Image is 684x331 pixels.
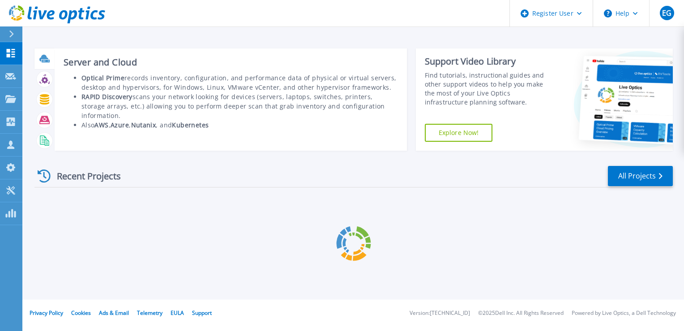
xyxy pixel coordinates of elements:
[99,309,129,317] a: Ads & Email
[34,165,133,187] div: Recent Projects
[81,92,133,101] b: RAPID Discovery
[410,310,470,316] li: Version: [TECHNICAL_ID]
[30,309,63,317] a: Privacy Policy
[478,310,564,316] li: © 2025 Dell Inc. All Rights Reserved
[71,309,91,317] a: Cookies
[608,166,673,186] a: All Projects
[64,57,398,67] h3: Server and Cloud
[94,121,108,129] b: AWS
[425,124,493,142] a: Explore Now!
[425,71,554,107] div: Find tutorials, instructional guides and other support videos to help you make the most of your L...
[662,9,671,17] span: EG
[137,309,162,317] a: Telemetry
[81,73,398,92] li: records inventory, configuration, and performance data of physical or virtual servers, desktop an...
[81,120,398,130] li: Also , , , and
[171,309,184,317] a: EULA
[131,121,156,129] b: Nutanix
[192,309,212,317] a: Support
[172,121,209,129] b: Kubernetes
[572,310,676,316] li: Powered by Live Optics, a Dell Technology
[111,121,129,129] b: Azure
[81,92,398,120] li: scans your network looking for devices (servers, laptops, switches, printers, storage arrays, etc...
[81,74,124,82] b: Optical Prime
[425,56,554,67] div: Support Video Library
